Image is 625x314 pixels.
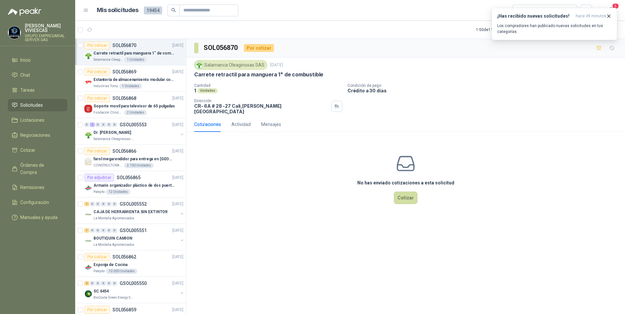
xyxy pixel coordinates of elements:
span: 19454 [144,7,162,14]
div: 0 [101,228,106,233]
div: Por cotizar [84,147,110,155]
div: Por cotizar [84,94,110,102]
div: 2 Unidades [124,110,147,115]
span: search [171,8,176,12]
a: 1 0 0 0 0 0 GSOL005551[DATE] Company LogoBOUTIQUIN CAMIONLa Montaña Agromercados [84,227,185,247]
img: Logo peakr [8,8,41,16]
p: Industrias Tomy [93,84,118,89]
div: Por cotizar [84,306,110,314]
div: 1 - 50 de 11399 [476,24,521,35]
div: 0 [95,122,100,127]
img: Company Logo [84,105,92,113]
a: Tareas [8,84,67,96]
img: Company Logo [84,78,92,86]
img: Company Logo [84,184,92,192]
p: Cantidad [194,83,342,88]
div: 1 [90,122,95,127]
span: Chat [20,71,30,79]
p: Patojito [93,189,105,195]
div: 2.100 Unidades [124,163,154,168]
img: Company Logo [84,237,92,245]
a: Inicio [8,54,67,66]
button: Cotizar [394,192,417,204]
a: Por cotizarSOL056868[DATE] Company LogoSoporte movil para televisor de 65 pulgadasFundación Clíni... [75,92,186,118]
p: SOL056869 [112,70,136,74]
div: 0 [84,122,89,127]
p: SC 6454 [93,288,109,294]
div: 0 [107,228,111,233]
div: 0 [95,202,100,206]
div: Por cotizar [244,44,274,52]
a: Negociaciones [8,129,67,141]
div: 0 [90,228,95,233]
p: La Montaña Agromercados [93,216,134,221]
h1: Mis solicitudes [97,6,139,15]
img: Company Logo [8,26,21,39]
div: 10.000 Unidades [106,269,137,274]
img: Company Logo [195,61,203,69]
div: 0 [101,202,106,206]
div: 0 [112,202,117,206]
span: Tareas [20,86,35,94]
p: Crédito a 30 días [347,88,622,93]
span: hace 49 minutos [576,13,606,19]
img: Company Logo [84,131,92,139]
div: Cotizaciones [194,121,221,128]
a: Por cotizarSOL056870[DATE] Company LogoCarrete retractil para manguera 1" de combustibleSalamanca... [75,39,186,65]
div: 1 [84,202,89,206]
div: Unidades [197,88,218,93]
h3: ¡Has recibido nuevas solicitudes! [497,13,573,19]
p: Patojito [93,269,105,274]
img: Company Logo [84,290,92,298]
p: SOL056870 [112,43,136,48]
img: Company Logo [84,211,92,218]
div: 2 [84,281,89,286]
p: farol megarendidor para entrega en [GEOGRAPHIC_DATA] [93,156,175,162]
p: Dr. [PERSON_NAME] [93,130,131,136]
div: 1 [84,228,89,233]
p: [DATE] [172,148,183,154]
a: Configuración [8,196,67,209]
p: SOL056859 [112,307,136,312]
p: GSOL005553 [120,122,147,127]
a: 0 1 0 0 0 0 GSOL005553[DATE] Company LogoDr. [PERSON_NAME]Salamanca Oleaginosas SAS [84,121,185,142]
p: GSOL005550 [120,281,147,286]
p: BioCosta Green Energy S.A.S [93,295,135,300]
p: Salamanca Oleaginosas SAS [93,136,135,142]
div: 0 [107,202,111,206]
p: [DATE] [172,280,183,287]
a: Órdenes de Compra [8,159,67,179]
p: SOL056866 [112,149,136,153]
p: SOL056862 [112,255,136,259]
div: 0 [107,281,111,286]
div: 0 [112,281,117,286]
div: Por cotizar [84,253,110,261]
p: SOL056865 [117,175,141,180]
div: Mensajes [261,121,281,128]
p: 1 [194,88,196,93]
div: Todas [516,7,530,14]
button: ¡Has recibido nuevas solicitudes!hace 49 minutos Los compradores han publicado nuevas solicitudes... [492,8,617,40]
p: [PERSON_NAME] VIVIESCAS [25,24,67,33]
p: [DATE] [172,307,183,313]
span: Licitaciones [20,117,44,124]
p: [DATE] [172,122,183,128]
p: La Montaña Agromercados [93,242,134,247]
img: Company Logo [84,52,92,60]
span: Configuración [20,199,49,206]
img: Company Logo [84,263,92,271]
p: [DATE] [172,201,183,207]
span: Órdenes de Compra [20,162,61,176]
div: Actividad [231,121,251,128]
p: SOL056868 [112,96,136,101]
span: Remisiones [20,184,44,191]
p: Condición de pago [347,83,622,88]
a: 1 0 0 0 0 0 GSOL005552[DATE] Company LogoCAJA DE HERRAMIENTA SIN EXTINTORLa Montaña Agromercados [84,200,185,221]
p: CONSTRUCTORA GRUPO FIP [93,163,123,168]
div: 0 [90,202,95,206]
a: Licitaciones [8,114,67,126]
span: Inicio [20,56,31,64]
div: Por cotizar [84,68,110,76]
p: Soporte movil para televisor de 65 pulgadas [93,103,175,109]
h3: No has enviado cotizaciones a esta solicitud [357,179,454,186]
